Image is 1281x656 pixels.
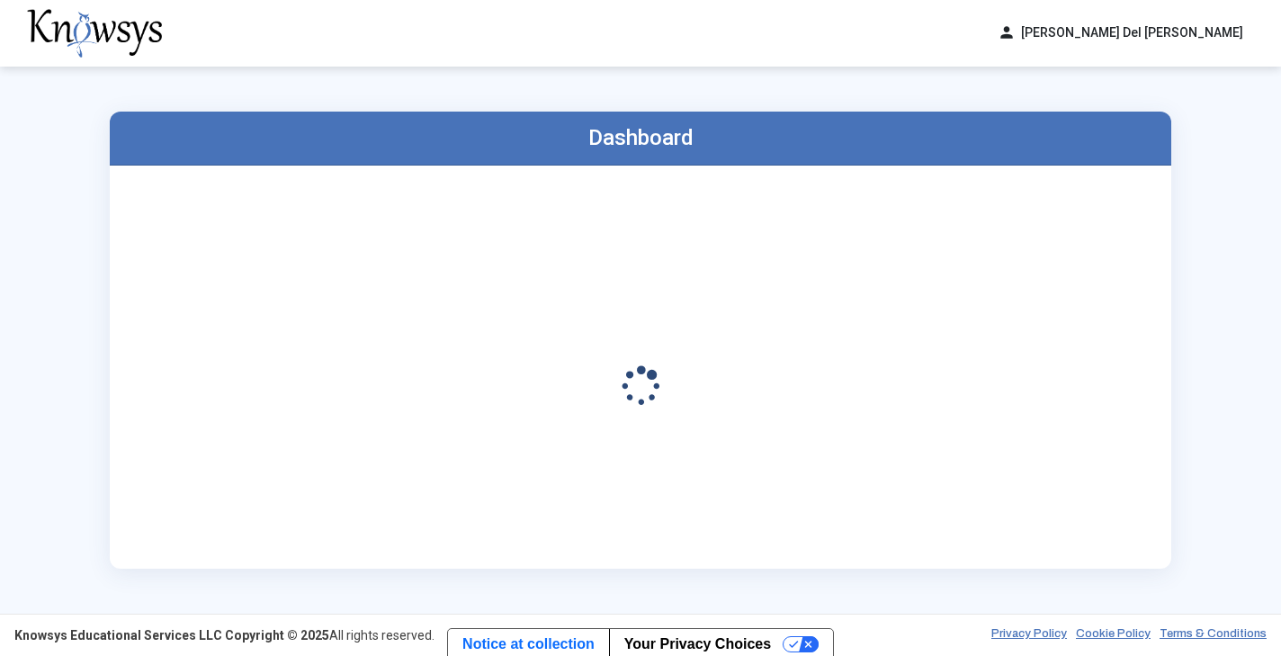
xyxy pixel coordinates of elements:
[998,23,1016,42] span: person
[1160,626,1267,644] a: Terms & Conditions
[14,626,434,644] div: All rights reserved.
[588,125,694,150] label: Dashboard
[1076,626,1151,644] a: Cookie Policy
[27,9,162,58] img: knowsys-logo.png
[991,626,1067,644] a: Privacy Policy
[987,18,1254,48] button: person[PERSON_NAME] Del [PERSON_NAME]
[14,628,329,643] strong: Knowsys Educational Services LLC Copyright © 2025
